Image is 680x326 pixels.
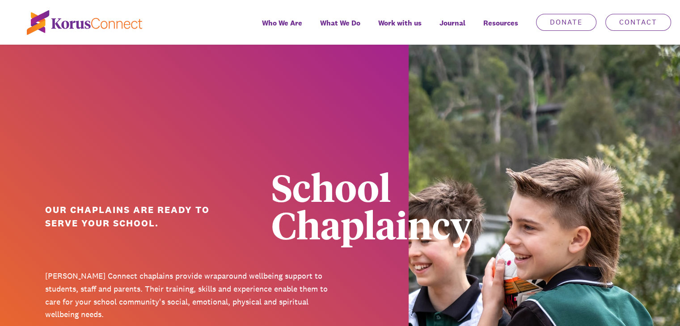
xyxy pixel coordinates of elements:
[431,13,474,45] a: Journal
[320,17,360,29] span: What We Do
[378,17,422,29] span: Work with us
[439,17,465,29] span: Journal
[474,13,527,45] div: Resources
[262,17,302,29] span: Who We Are
[536,14,596,31] a: Donate
[605,14,671,31] a: Contact
[369,13,431,45] a: Work with us
[253,13,311,45] a: Who We Are
[27,10,142,35] img: korus-connect%2Fc5177985-88d5-491d-9cd7-4a1febad1357_logo.svg
[271,168,560,243] div: School Chaplaincy
[45,203,258,230] h1: Our chaplains are ready to serve your school.
[311,13,369,45] a: What We Do
[45,270,334,321] p: [PERSON_NAME] Connect chaplains provide wraparound wellbeing support to students, staff and paren...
